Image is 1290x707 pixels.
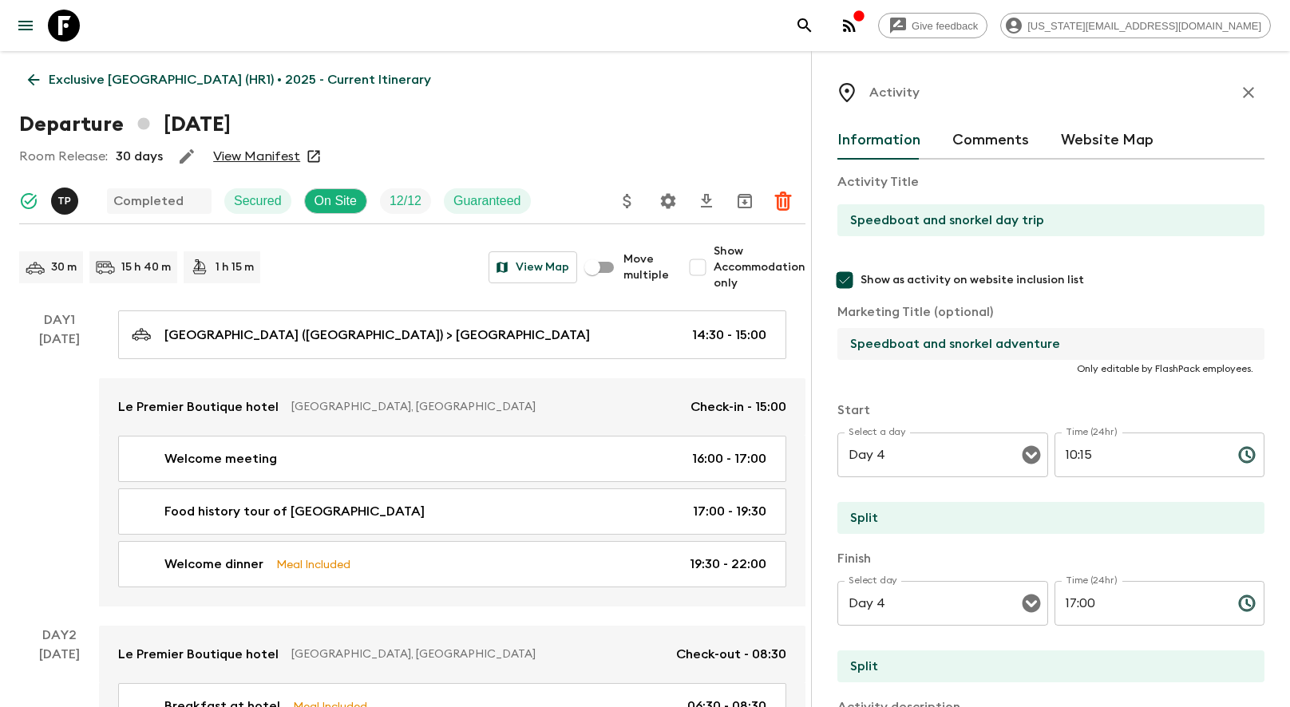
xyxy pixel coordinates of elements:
[291,646,663,662] p: [GEOGRAPHIC_DATA], [GEOGRAPHIC_DATA]
[118,541,786,587] a: Welcome dinnerMeal Included19:30 - 22:00
[849,574,897,587] label: Select day
[224,188,291,214] div: Secured
[19,147,108,166] p: Room Release:
[849,425,905,439] label: Select a day
[390,192,421,211] p: 12 / 12
[1231,439,1263,471] button: Choose time, selected time is 10:15 AM
[164,555,263,574] p: Welcome dinner
[19,192,38,211] svg: Synced Successfully
[1066,574,1118,587] label: Time (24hr)
[234,192,282,211] p: Secured
[714,243,805,291] span: Show Accommodation only
[903,20,987,32] span: Give feedback
[291,399,678,415] p: [GEOGRAPHIC_DATA], [GEOGRAPHIC_DATA]
[676,645,786,664] p: Check-out - 08:30
[691,185,722,217] button: Download CSV
[49,70,431,89] p: Exclusive [GEOGRAPHIC_DATA] (HR1) • 2025 - Current Itinerary
[691,397,786,417] p: Check-in - 15:00
[611,185,643,217] button: Update Price, Early Bird Discount and Costs
[1000,13,1271,38] div: [US_STATE][EMAIL_ADDRESS][DOMAIN_NAME]
[837,121,920,160] button: Information
[837,549,1264,568] p: Finish
[164,449,277,468] p: Welcome meeting
[19,626,99,645] p: Day 2
[99,626,805,683] a: Le Premier Boutique hotel[GEOGRAPHIC_DATA], [GEOGRAPHIC_DATA]Check-out - 08:30
[729,185,761,217] button: Archive (Completed, Cancelled or Unsynced Departures only)
[51,192,81,205] span: Tomislav Petrović
[19,64,440,96] a: Exclusive [GEOGRAPHIC_DATA] (HR1) • 2025 - Current Itinerary
[380,188,431,214] div: Trip Fill
[837,401,1264,420] p: Start
[1066,425,1118,439] label: Time (24hr)
[113,192,184,211] p: Completed
[1019,20,1270,32] span: [US_STATE][EMAIL_ADDRESS][DOMAIN_NAME]
[861,272,1084,288] span: Show as activity on website inclusion list
[837,302,1264,322] p: Marketing Title (optional)
[118,488,786,535] a: Food history tour of [GEOGRAPHIC_DATA]17:00 - 19:30
[118,397,279,417] p: Le Premier Boutique hotel
[276,555,350,573] p: Meal Included
[652,185,684,217] button: Settings
[952,121,1029,160] button: Comments
[690,555,766,574] p: 19:30 - 22:00
[837,650,1252,682] input: End Location (leave blank if same as Start)
[304,188,367,214] div: On Site
[10,10,42,41] button: menu
[789,10,821,41] button: search adventures
[19,109,231,140] h1: Departure [DATE]
[164,502,425,521] p: Food history tour of [GEOGRAPHIC_DATA]
[39,330,80,606] div: [DATE]
[837,328,1252,360] input: If necessary, use this field to override activity title
[1231,587,1263,619] button: Choose time, selected time is 5:00 PM
[693,502,766,521] p: 17:00 - 19:30
[453,192,521,211] p: Guaranteed
[1020,444,1043,466] button: Open
[164,326,590,345] p: [GEOGRAPHIC_DATA] ([GEOGRAPHIC_DATA]) > [GEOGRAPHIC_DATA]
[692,449,766,468] p: 16:00 - 17:00
[99,378,805,436] a: Le Premier Boutique hotel[GEOGRAPHIC_DATA], [GEOGRAPHIC_DATA]Check-in - 15:00
[1055,581,1225,626] input: hh:mm
[1020,592,1043,614] button: Open
[216,259,254,275] p: 1 h 15 m
[1055,432,1225,477] input: hh:mm
[837,204,1252,236] input: E.g Hozuagawa boat tour
[869,83,920,102] p: Activity
[118,310,786,359] a: [GEOGRAPHIC_DATA] ([GEOGRAPHIC_DATA]) > [GEOGRAPHIC_DATA]14:30 - 15:00
[116,147,163,166] p: 30 days
[315,192,357,211] p: On Site
[692,326,766,345] p: 14:30 - 15:00
[489,251,577,283] button: View Map
[878,13,987,38] a: Give feedback
[51,259,77,275] p: 30 m
[121,259,171,275] p: 15 h 40 m
[213,148,300,164] a: View Manifest
[767,185,799,217] button: Delete
[837,502,1252,534] input: Start Location
[837,172,1264,192] p: Activity Title
[623,251,669,283] span: Move multiple
[19,310,99,330] p: Day 1
[118,645,279,664] p: Le Premier Boutique hotel
[1061,121,1153,160] button: Website Map
[118,436,786,482] a: Welcome meeting16:00 - 17:00
[849,362,1253,375] p: Only editable by FlashPack employees.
